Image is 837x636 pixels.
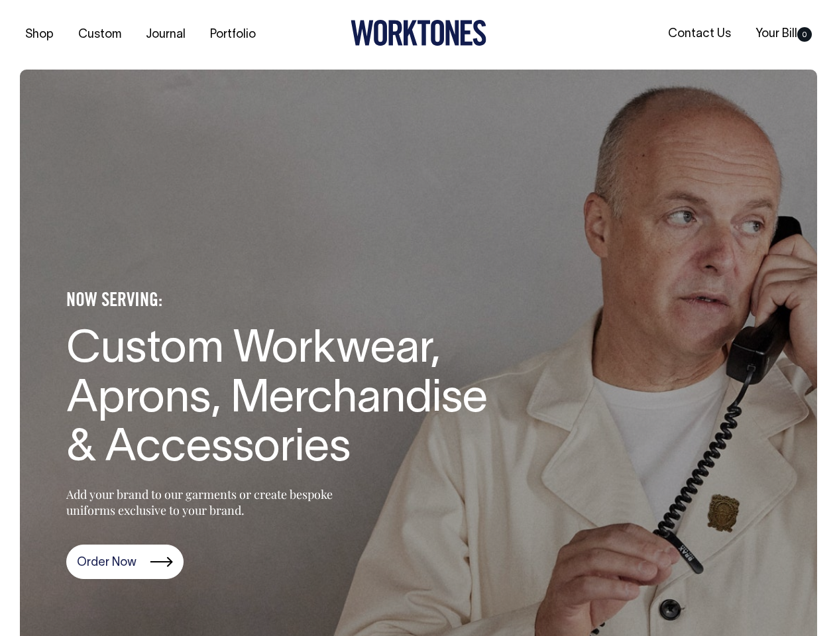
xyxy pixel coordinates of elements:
a: Contact Us [663,23,736,45]
a: Shop [20,24,59,46]
a: Order Now [66,545,184,579]
span: 0 [797,27,812,42]
a: Your Bill0 [750,23,817,45]
a: Journal [140,24,191,46]
h4: NOW SERVING: [66,290,497,313]
h1: Custom Workwear, Aprons, Merchandise & Accessories [66,326,497,474]
a: Portfolio [205,24,261,46]
p: Add your brand to our garments or create bespoke uniforms exclusive to your brand. [66,486,364,518]
a: Custom [73,24,127,46]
